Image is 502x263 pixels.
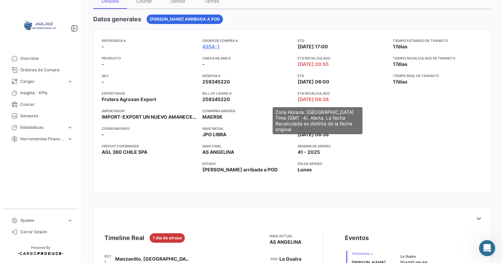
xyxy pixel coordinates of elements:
[298,149,320,156] span: 41 - 2025
[273,107,362,134] div: Zona Horaria: [GEOGRAPHIC_DATA] Time (GMT -4). Alerta: La fecha Recalculada es distinta de la fec...
[68,201,135,228] button: Mensajes
[298,161,387,166] app-card-info-title: Día de Arribo
[20,101,73,107] span: Courier
[479,240,495,256] iframe: Intercom live chat
[393,55,483,61] app-card-info-title: Tiempo recalculado de transito
[202,78,230,85] span: 259345220
[150,16,220,22] span: [PERSON_NAME] arribada a POD
[398,61,407,67] span: días
[202,96,230,103] span: 259345220
[298,38,387,43] app-card-info-title: ETD
[393,73,483,78] app-card-info-title: Tiempo real de transito
[24,8,57,42] img: 64a6efb6-309f-488a-b1f1-3442125ebd42.png
[400,254,427,259] span: La Guaira
[20,124,64,130] span: Estadísticas
[298,166,312,173] span: Lunes
[153,235,182,241] span: 1 dia de atraso
[298,55,387,61] app-card-info-title: ETD Recalculado
[67,124,73,130] span: expand_more
[298,78,329,85] span: [DATE] 06:00
[352,251,392,256] span: 10 Eventos +
[298,73,387,78] app-card-info-title: ETA
[20,67,73,73] span: Órdenes de Compra
[14,59,122,82] p: ¿Cómo podemos ayudarte?
[202,161,292,166] app-card-info-title: Estado
[5,64,76,76] a: Órdenes de Compra
[202,166,278,173] span: [PERSON_NAME] arribada a POD
[67,136,73,142] span: expand_more
[202,55,292,61] app-card-info-title: Carga inland #
[202,126,292,131] app-card-info-title: Nave inicial
[14,15,66,22] img: logo
[102,78,104,85] span: -
[20,136,64,142] span: Herramientas Financieras
[202,108,292,114] app-card-info-title: Compañía naviera
[202,143,292,149] app-card-info-title: Nave final
[202,114,223,120] span: MAERSK
[202,91,292,96] app-card-info-title: Bill of Lading #
[270,233,301,239] app-card-info-title: Nave actual
[5,99,76,110] a: Courier
[398,44,407,49] span: días
[345,233,369,243] div: Eventos
[202,43,220,50] a: 435A-1
[298,91,387,96] app-card-info-title: ETA Recalculado
[393,38,483,43] app-card-info-title: Tiempo estimado de transito
[102,126,197,131] app-card-info-title: Consignatario
[93,15,141,24] h4: Datos generales
[7,91,128,110] div: Envíanos un mensaje
[393,61,398,67] span: 17
[202,73,292,78] app-card-info-title: Reserva #
[67,78,73,85] span: expand_more
[279,256,301,262] span: La Guaira
[202,61,205,68] span: -
[20,90,73,96] span: Insights - KPIs
[67,217,73,223] span: expand_more
[20,113,73,119] span: Sensores
[20,229,73,235] span: Cerrar Sesión
[393,44,398,49] span: 17
[102,91,197,96] app-card-info-title: Exportador
[102,61,104,68] span: -
[20,55,73,62] span: Overview
[5,87,76,99] a: Insights - KPIs
[102,38,197,43] app-card-info-title: Referencia #
[270,239,301,245] span: AS ANGELINA
[202,149,234,156] span: AS ANGELINA
[5,53,76,64] a: Overview
[102,96,156,103] span: Frutera Agrosan Export
[116,11,128,23] div: Cerrar
[14,97,113,104] div: Envíanos un mensaje
[102,108,197,114] app-card-info-title: Importador
[271,256,278,262] app-card-info-title: POD
[102,73,197,78] app-card-info-title: SKU
[298,96,329,103] span: [DATE] 06:38
[202,131,226,138] span: JPO LIBRA
[115,256,192,262] span: Manzanillo, [GEOGRAPHIC_DATA]
[104,233,144,243] div: Timeline Real
[20,217,64,223] span: Ajustes
[102,149,147,156] span: AGL 360 CHILE SPA
[102,114,197,120] span: IMPORT-EXPORT UN NUEVO AMANECER 4M2019, [GEOGRAPHIC_DATA]
[14,48,122,59] p: [PERSON_NAME] 👋
[202,38,292,43] app-card-info-title: Orden de Compra #
[102,143,197,149] app-card-info-title: Freight Forwarder
[5,110,76,122] a: Sensores
[102,131,104,138] span: -
[102,55,197,61] app-card-info-title: Producto
[398,79,407,85] span: días
[298,43,328,50] span: [DATE] 17:00
[298,143,387,149] app-card-info-title: Semana de Arribo
[92,11,105,24] div: Profile image for Juan
[298,61,329,68] span: [DATE] 20:55
[27,218,41,222] span: Inicio
[20,78,64,85] span: Cargas
[90,218,112,222] span: Mensajes
[393,79,398,85] span: 17
[102,43,104,50] span: -
[79,11,93,24] div: Profile image for Andrielle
